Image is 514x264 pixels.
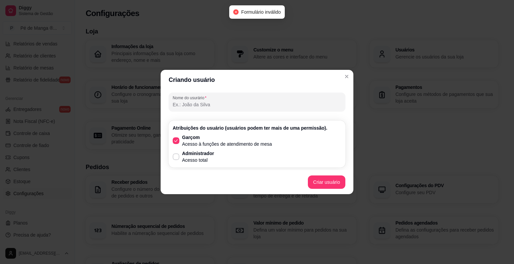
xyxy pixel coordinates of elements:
[161,70,353,90] header: Criando usuário
[241,9,281,15] span: Formulário inválido
[173,101,341,108] input: Nome do usurário
[341,71,352,82] button: Close
[182,150,214,157] p: Administrador
[182,157,214,163] p: Acesso total
[308,175,345,189] button: Criar usuário
[182,141,272,147] p: Acesso à funções de atendimento de mesa
[173,95,209,101] label: Nome do usurário
[182,134,272,141] p: Garçom
[173,125,341,131] p: Atribuições do usuário (usuários podem ter mais de uma permissão).
[233,9,239,15] span: close-circle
